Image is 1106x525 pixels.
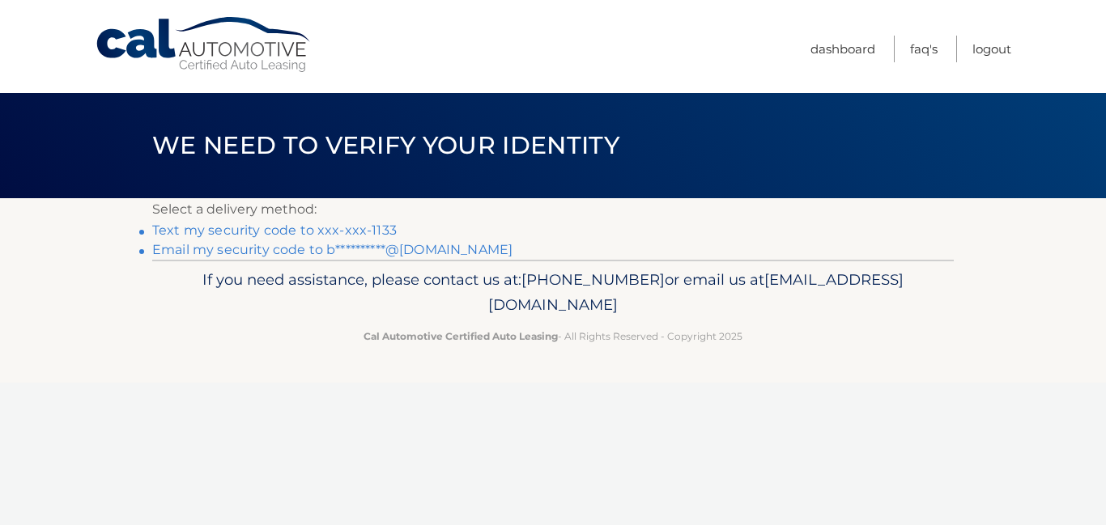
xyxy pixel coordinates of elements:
p: Select a delivery method: [152,198,954,221]
a: Email my security code to b**********@[DOMAIN_NAME] [152,242,513,257]
span: We need to verify your identity [152,130,619,160]
p: - All Rights Reserved - Copyright 2025 [163,328,943,345]
p: If you need assistance, please contact us at: or email us at [163,267,943,319]
a: Cal Automotive [95,16,313,74]
span: [PHONE_NUMBER] [521,270,665,289]
a: Text my security code to xxx-xxx-1133 [152,222,397,238]
a: Dashboard [810,36,875,62]
a: Logout [972,36,1011,62]
strong: Cal Automotive Certified Auto Leasing [364,330,558,342]
a: FAQ's [910,36,938,62]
